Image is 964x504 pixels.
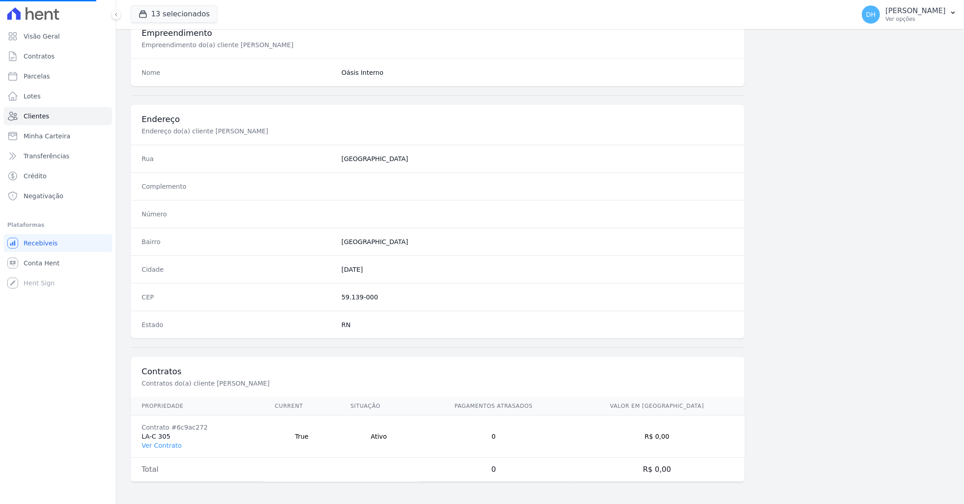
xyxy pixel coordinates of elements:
[418,416,570,458] td: 0
[885,15,946,23] p: Ver opções
[341,154,734,163] dd: [GEOGRAPHIC_DATA]
[418,397,570,416] th: Pagamentos Atrasados
[142,154,334,163] dt: Rua
[24,112,49,121] span: Clientes
[4,27,112,45] a: Visão Geral
[4,187,112,205] a: Negativação
[570,416,745,458] td: R$ 0,00
[24,72,50,81] span: Parcelas
[339,416,418,458] td: Ativo
[570,397,745,416] th: Valor em [GEOGRAPHIC_DATA]
[4,47,112,65] a: Contratos
[4,67,112,85] a: Parcelas
[24,191,64,201] span: Negativação
[131,397,264,416] th: Propriedade
[142,237,334,246] dt: Bairro
[24,152,69,161] span: Transferências
[24,239,58,248] span: Recebíveis
[142,210,334,219] dt: Número
[24,132,70,141] span: Minha Carteira
[142,423,253,432] div: Contrato #6c9ac272
[142,442,182,449] a: Ver Contrato
[24,32,60,41] span: Visão Geral
[142,40,447,49] p: Empreendimento do(a) cliente [PERSON_NAME]
[4,234,112,252] a: Recebíveis
[142,68,334,77] dt: Nome
[7,220,108,230] div: Plataformas
[570,458,745,482] td: R$ 0,00
[855,2,964,27] button: DH [PERSON_NAME] Ver opções
[341,68,734,77] dd: Oásis Interno
[142,114,734,125] h3: Endereço
[341,265,734,274] dd: [DATE]
[131,458,264,482] td: Total
[142,320,334,329] dt: Estado
[131,5,217,23] button: 13 selecionados
[4,167,112,185] a: Crédito
[142,127,447,136] p: Endereço do(a) cliente [PERSON_NAME]
[142,366,734,377] h3: Contratos
[142,28,734,39] h3: Empreendimento
[142,293,334,302] dt: CEP
[142,379,447,388] p: Contratos do(a) cliente [PERSON_NAME]
[24,92,41,101] span: Lotes
[341,320,734,329] dd: RN
[4,87,112,105] a: Lotes
[24,259,59,268] span: Conta Hent
[264,416,340,458] td: True
[24,171,47,181] span: Crédito
[4,127,112,145] a: Minha Carteira
[4,107,112,125] a: Clientes
[142,182,334,191] dt: Complemento
[341,237,734,246] dd: [GEOGRAPHIC_DATA]
[4,147,112,165] a: Transferências
[264,397,340,416] th: Current
[4,254,112,272] a: Conta Hent
[142,265,334,274] dt: Cidade
[885,6,946,15] p: [PERSON_NAME]
[131,416,264,458] td: LA-C 305
[418,458,570,482] td: 0
[339,397,418,416] th: Situação
[866,11,875,18] span: DH
[24,52,54,61] span: Contratos
[341,293,734,302] dd: 59.139-000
